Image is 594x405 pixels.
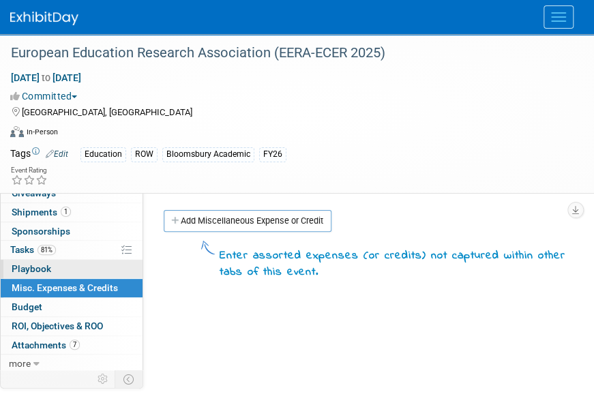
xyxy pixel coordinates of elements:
[115,370,143,388] td: Toggle Event Tabs
[10,147,68,162] td: Tags
[10,124,577,145] div: Event Format
[12,320,103,331] span: ROI, Objectives & ROO
[1,336,143,355] a: Attachments7
[91,370,115,388] td: Personalize Event Tab Strip
[40,72,53,83] span: to
[12,340,80,350] span: Attachments
[1,260,143,278] a: Playbook
[80,147,126,162] div: Education
[1,279,143,297] a: Misc. Expenses & Credits
[12,282,118,293] span: Misc. Expenses & Credits
[10,12,78,25] img: ExhibitDay
[1,241,143,259] a: Tasks81%
[162,147,254,162] div: Bloomsbury Academic
[1,203,143,222] a: Shipments1
[1,222,143,241] a: Sponsorships
[1,298,143,316] a: Budget
[12,226,70,237] span: Sponsorships
[220,248,574,281] div: Enter assorted expenses (or credits) not captured within other tabs of this event.
[10,244,56,255] span: Tasks
[6,41,567,65] div: European Education Research Association (EERA-ECER 2025)
[1,317,143,335] a: ROI, Objectives & ROO
[9,358,31,369] span: more
[164,210,331,232] a: Add Miscellaneous Expense or Credit
[61,207,71,217] span: 1
[131,147,158,162] div: ROW
[38,245,56,255] span: 81%
[12,187,56,198] span: Giveaways
[1,355,143,373] a: more
[22,107,192,117] span: [GEOGRAPHIC_DATA], [GEOGRAPHIC_DATA]
[46,149,68,159] a: Edit
[26,127,58,137] div: In-Person
[70,340,80,350] span: 7
[10,89,83,103] button: Committed
[12,263,51,274] span: Playbook
[12,207,71,217] span: Shipments
[11,167,48,174] div: Event Rating
[544,5,574,29] button: Menu
[259,147,286,162] div: FY26
[10,72,82,84] span: [DATE] [DATE]
[12,301,42,312] span: Budget
[10,126,24,137] img: Format-Inperson.png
